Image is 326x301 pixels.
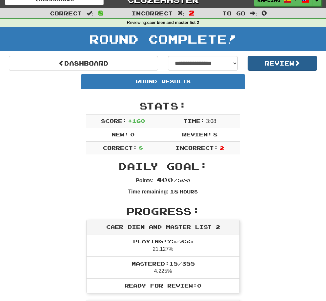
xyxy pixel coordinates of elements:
[156,176,173,184] span: 400
[87,10,94,16] span: :
[133,238,193,244] span: Playing: 75 / 355
[139,145,143,151] span: 8
[101,118,127,124] span: Score:
[222,10,245,16] span: To go
[112,131,129,137] span: New:
[147,20,199,25] strong: caer bien and master list 2
[87,220,239,234] div: caer bien and master list 2
[180,189,198,194] small: Hours
[220,145,224,151] span: 2
[9,56,158,71] a: Dashboard
[103,145,137,151] span: Correct:
[128,189,169,194] strong: Time remaining:
[132,260,195,267] span: Mastered: 15 / 355
[136,178,153,183] strong: Points:
[206,118,216,124] span: 3 : 0 8
[213,131,217,137] span: 8
[125,282,201,289] span: Ready for Review: 0
[81,74,245,89] div: Round Results
[175,145,218,151] span: Incorrect:
[250,10,257,16] span: :
[86,100,240,111] h2: Stats:
[87,256,239,279] li: 4.225%
[86,206,240,216] h2: Progress:
[98,9,104,17] span: 8
[261,9,267,17] span: 0
[177,10,185,16] span: :
[50,10,82,16] span: Correct
[182,131,212,137] span: Review:
[183,118,205,124] span: Time:
[248,56,317,71] button: Review
[130,131,134,137] span: 0
[86,161,240,172] h2: Daily Goal:
[87,234,239,257] li: 21.127%
[132,10,173,16] span: Incorrect
[170,188,178,194] span: 18
[2,32,324,46] h1: Round Complete!
[128,118,145,124] span: + 160
[156,177,190,183] span: / 500
[189,9,194,17] span: 2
